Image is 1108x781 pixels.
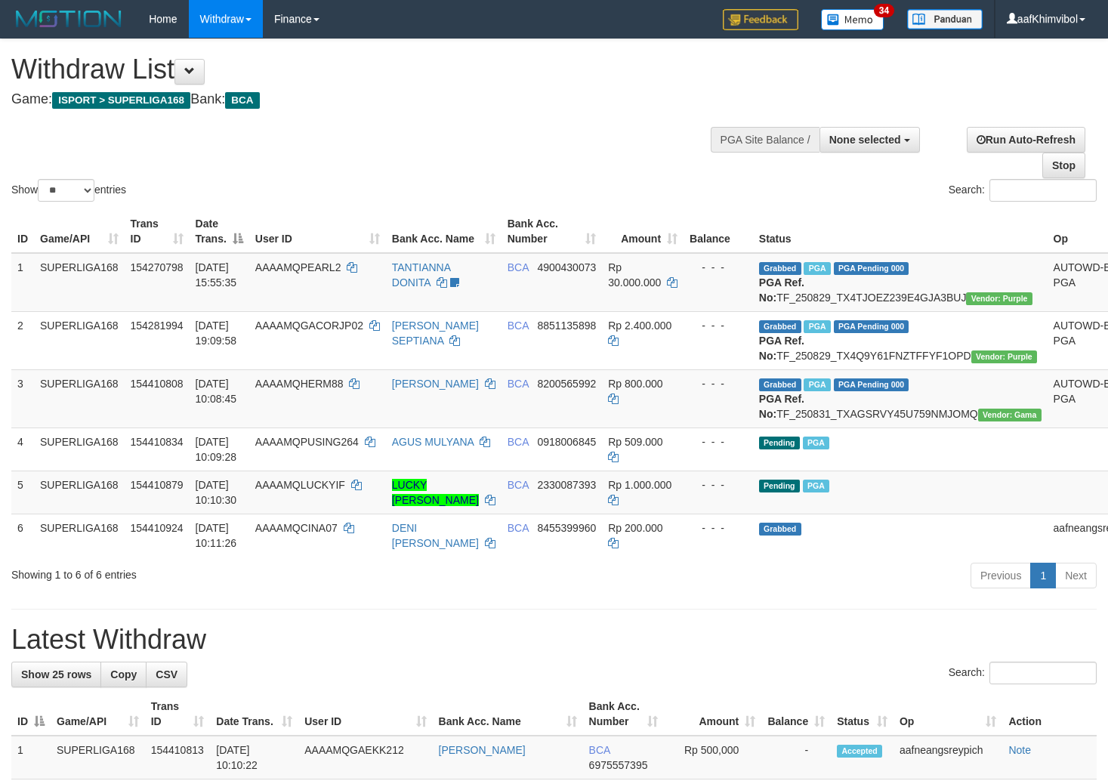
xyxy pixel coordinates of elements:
td: 6 [11,514,34,557]
span: [DATE] 10:09:28 [196,436,237,463]
div: - - - [690,376,747,391]
a: LUCKY [PERSON_NAME] [392,479,479,506]
span: BCA [508,378,529,390]
span: Grabbed [759,378,801,391]
label: Show entries [11,179,126,202]
div: - - - [690,477,747,492]
h1: Withdraw List [11,54,724,85]
a: Next [1055,563,1097,588]
img: Button%20Memo.svg [821,9,884,30]
th: ID: activate to sort column descending [11,693,51,736]
a: AGUS MULYANA [392,436,474,448]
th: Date Trans.: activate to sort column ascending [210,693,298,736]
th: Bank Acc. Number: activate to sort column ascending [583,693,664,736]
span: 34 [874,4,894,17]
div: - - - [690,260,747,275]
a: TANTIANNA DONITA [392,261,451,289]
label: Search: [949,662,1097,684]
span: 154410924 [131,522,184,534]
td: SUPERLIGA168 [34,428,125,471]
span: CSV [156,668,177,681]
a: Previous [971,563,1031,588]
span: Vendor URL: https://trx4.1velocity.biz [971,350,1037,363]
td: - [761,736,831,779]
th: Bank Acc. Name: activate to sort column ascending [433,693,583,736]
span: 154410834 [131,436,184,448]
th: User ID: activate to sort column ascending [249,210,386,253]
span: Copy 8851135898 to clipboard [537,319,596,332]
span: 154410808 [131,378,184,390]
div: Showing 1 to 6 of 6 entries [11,561,450,582]
td: 1 [11,253,34,312]
input: Search: [989,179,1097,202]
span: AAAAMQPUSING264 [255,436,359,448]
span: AAAAMQCINA07 [255,522,338,534]
input: Search: [989,662,1097,684]
div: - - - [690,318,747,333]
span: Rp 2.400.000 [608,319,671,332]
span: Rp 509.000 [608,436,662,448]
div: - - - [690,434,747,449]
span: Grabbed [759,320,801,333]
td: 154410813 [145,736,211,779]
td: SUPERLIGA168 [34,471,125,514]
td: 3 [11,369,34,428]
th: Amount: activate to sort column ascending [664,693,761,736]
span: AAAAMQPEARL2 [255,261,341,273]
th: Op: activate to sort column ascending [893,693,1003,736]
a: Show 25 rows [11,662,101,687]
th: Status [753,210,1048,253]
td: 2 [11,311,34,369]
a: Run Auto-Refresh [967,127,1085,153]
span: Marked by aafnonsreyleab [804,320,830,333]
th: Game/API: activate to sort column ascending [34,210,125,253]
th: Balance [684,210,753,253]
select: Showentries [38,179,94,202]
span: BCA [508,319,529,332]
a: CSV [146,662,187,687]
span: Copy 2330087393 to clipboard [537,479,596,491]
span: Pending [759,437,800,449]
td: Rp 500,000 [664,736,761,779]
td: 1 [11,736,51,779]
a: Copy [100,662,147,687]
span: 154270798 [131,261,184,273]
td: SUPERLIGA168 [34,514,125,557]
th: Action [1002,693,1097,736]
label: Search: [949,179,1097,202]
span: Accepted [837,745,882,758]
span: Marked by aafsoycanthlai [804,378,830,391]
span: BCA [508,479,529,491]
th: Amount: activate to sort column ascending [602,210,684,253]
span: [DATE] 10:11:26 [196,522,237,549]
div: PGA Site Balance / [711,127,819,153]
span: Copy 6975557395 to clipboard [589,759,648,771]
th: User ID: activate to sort column ascending [298,693,432,736]
img: MOTION_logo.png [11,8,126,30]
span: Rp 1.000.000 [608,479,671,491]
span: [DATE] 15:55:35 [196,261,237,289]
span: PGA Pending [834,262,909,275]
div: - - - [690,520,747,536]
span: BCA [508,522,529,534]
span: ISPORT > SUPERLIGA168 [52,92,190,109]
td: AAAAMQGAEKK212 [298,736,432,779]
span: Marked by aafsoycanthlai [803,480,829,492]
span: Rp 800.000 [608,378,662,390]
th: Trans ID: activate to sort column ascending [145,693,211,736]
a: [PERSON_NAME] [392,378,479,390]
span: Pending [759,480,800,492]
span: None selected [829,134,901,146]
a: 1 [1030,563,1056,588]
td: TF_250831_TXAGSRVY45U759NMJOMQ [753,369,1048,428]
td: TF_250829_TX4Q9Y61FNZTFFYF1OPD [753,311,1048,369]
td: 5 [11,471,34,514]
th: ID [11,210,34,253]
td: SUPERLIGA168 [51,736,145,779]
h1: Latest Withdraw [11,625,1097,655]
td: TF_250829_TX4TJOEZ239E4GJA3BUJ [753,253,1048,312]
th: Status: activate to sort column ascending [831,693,893,736]
span: Marked by aafmaleo [804,262,830,275]
th: Bank Acc. Number: activate to sort column ascending [502,210,603,253]
td: 4 [11,428,34,471]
